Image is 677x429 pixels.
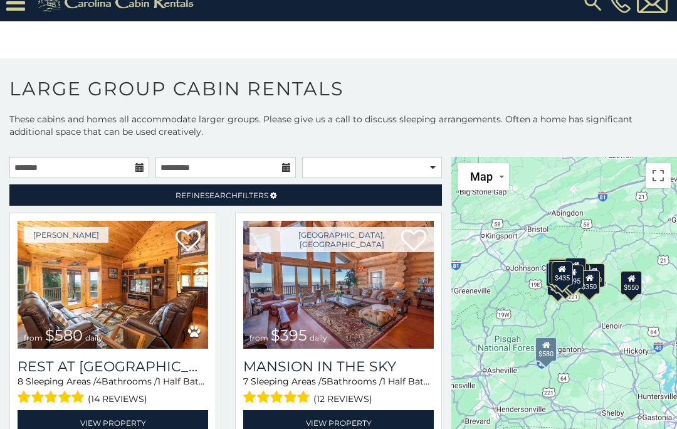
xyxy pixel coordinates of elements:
button: Change map style [458,163,509,190]
span: Search [205,191,238,200]
span: $580 [45,326,83,344]
div: $650 [546,263,567,287]
span: Map [470,170,493,183]
span: Refine Filters [176,191,268,200]
span: 1 Half Baths / [157,376,214,387]
img: Mansion In The Sky [243,221,434,349]
div: $580 [535,337,557,362]
div: Sleeping Areas / Bathrooms / Sleeps: [243,375,434,407]
div: $565 [565,258,586,282]
span: (12 reviews) [313,391,372,407]
span: daily [310,333,327,342]
div: $325 [549,258,570,282]
div: $350 [579,270,600,294]
a: [GEOGRAPHIC_DATA], [GEOGRAPHIC_DATA] [249,227,434,252]
img: Rest at Mountain Crest [18,221,208,349]
a: Mansion In The Sky [243,358,434,375]
span: 4 [96,376,102,387]
span: 7 [243,376,248,387]
a: Add to favorites [176,228,201,255]
span: daily [85,333,103,342]
a: RefineSearchFilters [9,184,442,206]
h3: Rest at Mountain Crest [18,358,208,375]
div: Sleeping Areas / Bathrooms / Sleeps: [18,375,208,407]
span: from [24,333,43,342]
span: 1 Half Baths / [382,376,439,387]
div: $435 [552,262,573,285]
a: Rest at Mountain Crest from $580 daily [18,221,208,349]
span: 8 [18,376,23,387]
a: Rest at [GEOGRAPHIC_DATA] [18,358,208,375]
span: (14 reviews) [88,391,147,407]
button: Toggle fullscreen view [646,163,671,188]
div: $395 [548,261,570,285]
span: 5 [322,376,327,387]
span: from [249,333,268,342]
a: [PERSON_NAME] [24,227,108,243]
span: $395 [271,326,307,344]
div: $930 [584,263,605,287]
div: $310 [548,259,570,283]
div: $550 [621,271,642,295]
a: Mansion In The Sky from $395 daily [243,221,434,349]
